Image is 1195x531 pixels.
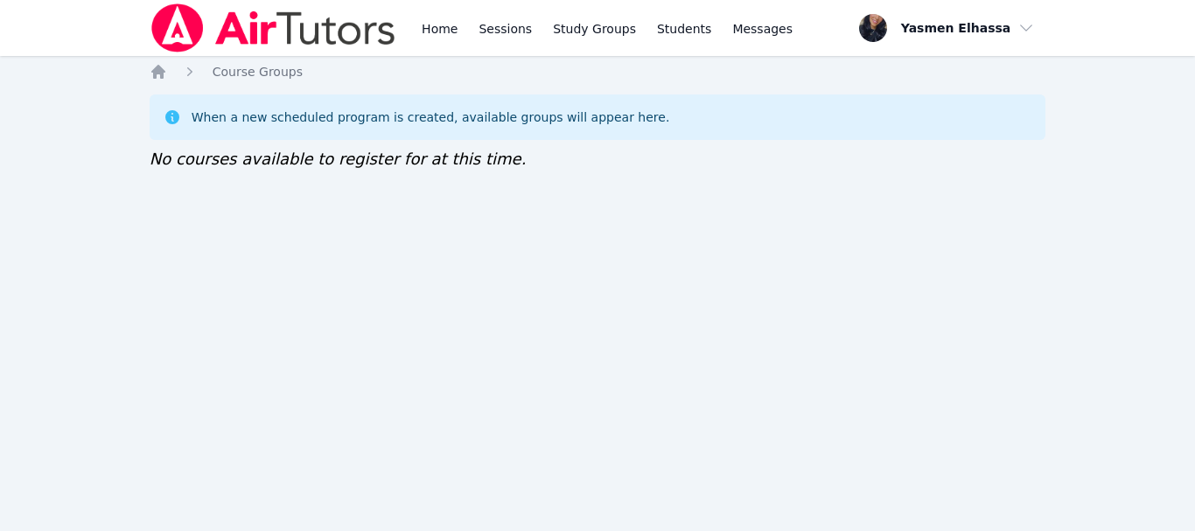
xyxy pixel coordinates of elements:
span: No courses available to register for at this time. [150,150,527,168]
img: Air Tutors [150,3,397,52]
nav: Breadcrumb [150,63,1046,80]
span: Messages [732,20,793,38]
a: Course Groups [213,63,303,80]
div: When a new scheduled program is created, available groups will appear here. [192,108,670,126]
span: Course Groups [213,65,303,79]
